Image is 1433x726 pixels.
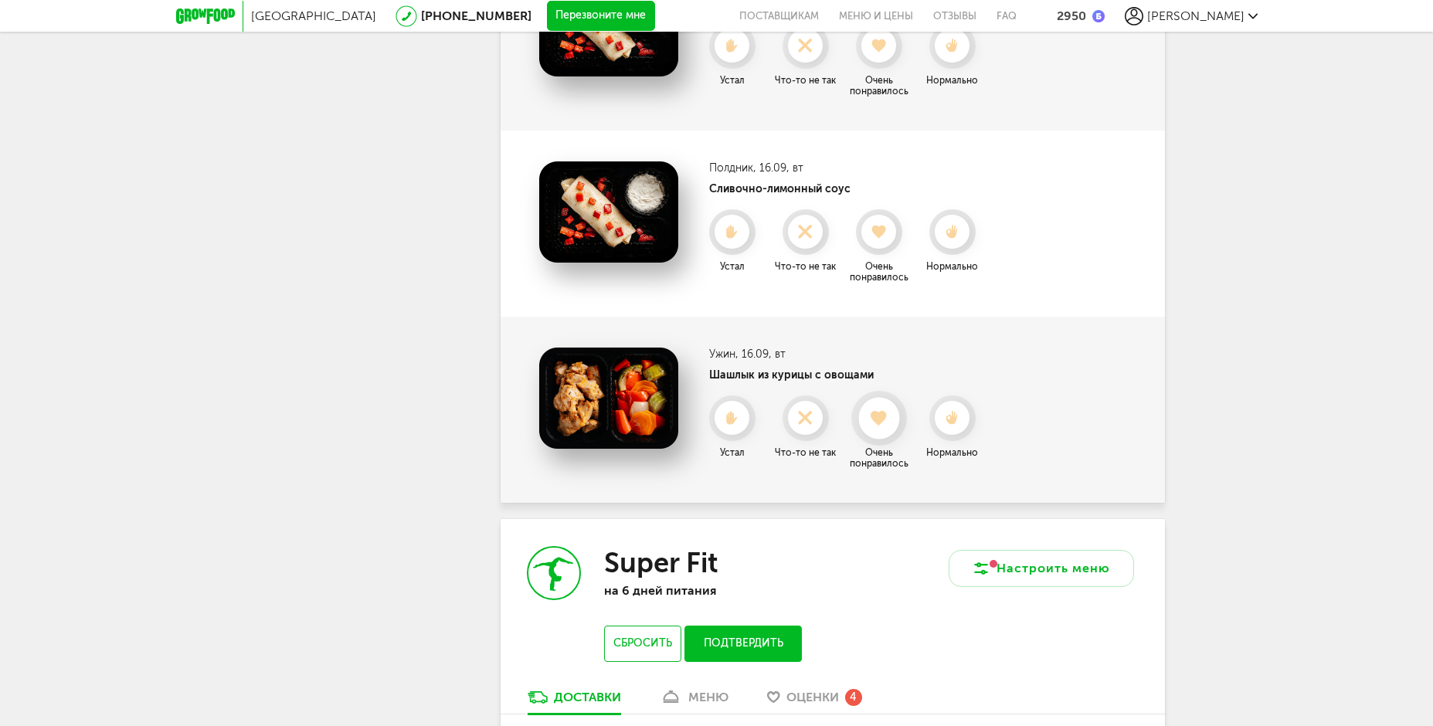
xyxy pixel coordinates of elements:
div: Устал [698,261,767,272]
a: меню [652,689,736,714]
a: Доставки [520,689,629,714]
div: Что-то не так [771,75,840,86]
img: Шашлык из курицы с овощами [539,348,678,449]
span: Оценки [786,690,839,704]
div: 4 [845,689,862,706]
span: , 16.09, вт [753,161,803,175]
button: Настроить меню [949,550,1134,587]
button: Подтвердить [684,626,801,662]
div: Очень понравилось [844,447,914,469]
div: Что-то не так [771,447,840,458]
a: Оценки 4 [759,689,870,714]
button: Перезвоните мне [547,1,655,32]
h3: Super Fit [604,546,718,579]
span: [PERSON_NAME] [1147,8,1245,23]
div: Устал [698,75,767,86]
button: Сбросить [604,626,681,662]
div: Нормально [918,261,987,272]
div: Нормально [918,447,987,458]
img: bonus_b.cdccf46.png [1092,10,1105,22]
span: , 16.09, вт [735,348,786,361]
a: [PHONE_NUMBER] [421,8,531,23]
img: Сливочно-лимонный соус [539,161,678,263]
div: Доставки [554,690,621,704]
p: на 6 дней питания [604,583,805,598]
div: меню [688,690,728,704]
div: Устал [698,447,767,458]
h3: Ужин [709,348,987,361]
div: Очень понравилось [844,75,914,97]
span: [GEOGRAPHIC_DATA] [251,8,376,23]
h3: Полдник [709,161,987,175]
div: Очень понравилось [844,261,914,283]
h4: Шашлык из курицы с овощами [709,368,987,382]
div: 2950 [1057,8,1086,23]
h4: Сливочно-лимонный соус [709,182,987,195]
div: Что-то не так [771,261,840,272]
div: Нормально [918,75,987,86]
